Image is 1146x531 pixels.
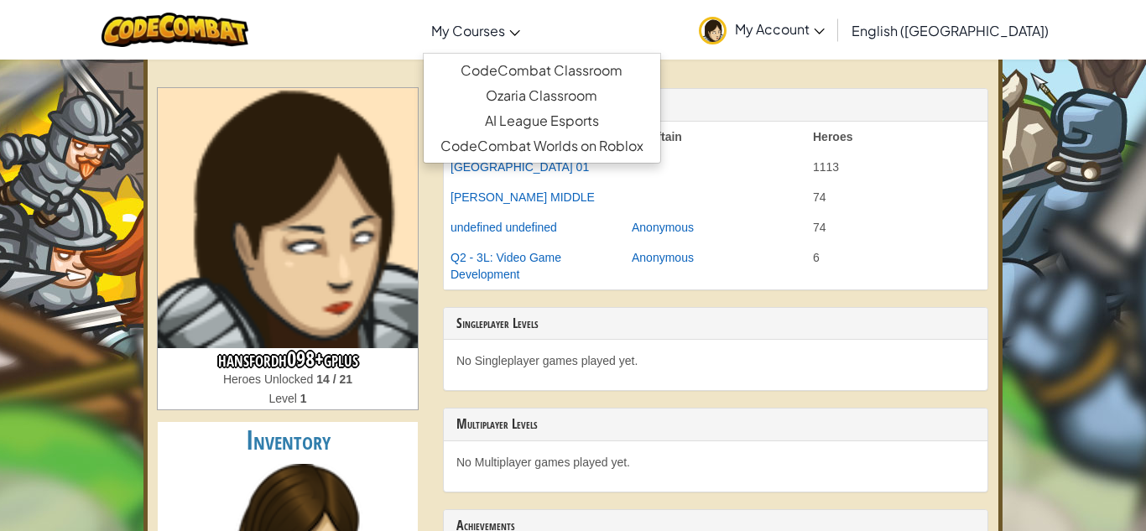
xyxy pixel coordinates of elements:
[632,251,694,264] a: Anonymous
[456,417,975,432] h3: Multiplayer Levels
[424,83,660,108] a: Ozaria Classroom
[806,182,987,212] td: 74
[843,8,1057,53] a: English ([GEOGRAPHIC_DATA])
[451,160,589,174] a: [GEOGRAPHIC_DATA] 01
[424,108,660,133] a: AI League Esports
[806,152,987,182] td: 1113
[424,133,660,159] a: CodeCombat Worlds on Roblox
[300,392,307,405] strong: 1
[690,3,833,56] a: My Account
[735,20,825,38] span: My Account
[451,190,595,204] a: [PERSON_NAME] MIDDLE
[451,251,561,281] a: Q2 - 3L: Video Game Development
[456,352,975,369] p: No Singleplayer games played yet.
[852,22,1049,39] span: English ([GEOGRAPHIC_DATA])
[699,17,727,44] img: avatar
[431,22,505,39] span: My Courses
[806,242,987,289] td: 6
[806,212,987,242] td: 74
[632,221,694,234] a: Anonymous
[102,13,248,47] img: CodeCombat logo
[158,422,418,460] h2: Inventory
[456,97,975,112] h3: Clans
[456,454,975,471] p: No Multiplayer games played yet.
[806,122,987,152] th: Heroes
[158,348,418,371] h3: hansfordh098+gplus
[268,392,300,405] span: Level
[316,372,352,386] strong: 14 / 21
[423,8,529,53] a: My Courses
[456,316,975,331] h3: Singleplayer Levels
[625,122,806,152] th: Chieftain
[451,221,557,234] a: undefined undefined
[424,58,660,83] a: CodeCombat Classroom
[223,372,316,386] span: Heroes Unlocked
